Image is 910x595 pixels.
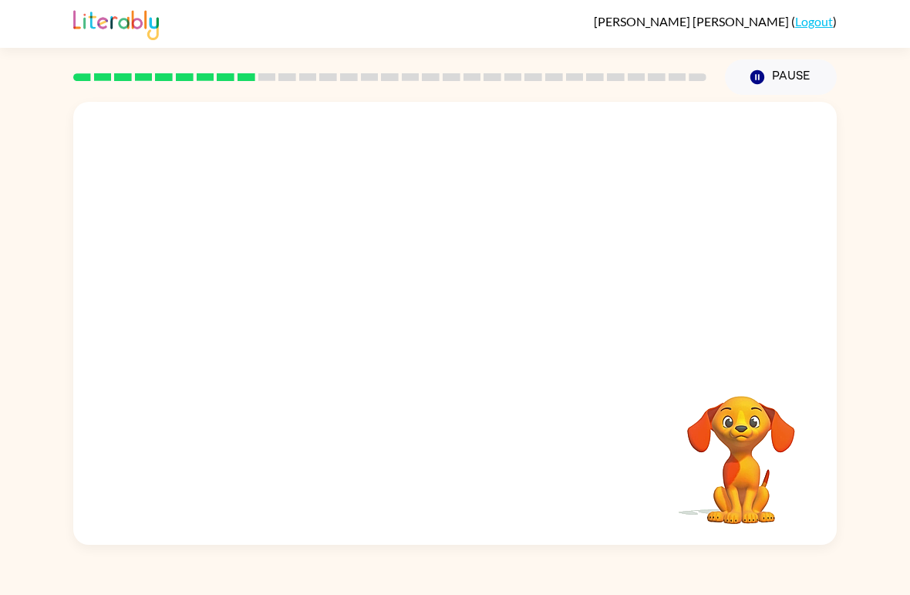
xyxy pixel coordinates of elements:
[594,14,791,29] span: [PERSON_NAME] [PERSON_NAME]
[725,59,837,95] button: Pause
[795,14,833,29] a: Logout
[594,14,837,29] div: ( )
[664,372,818,526] video: Your browser must support playing .mp4 files to use Literably. Please try using another browser.
[73,6,159,40] img: Literably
